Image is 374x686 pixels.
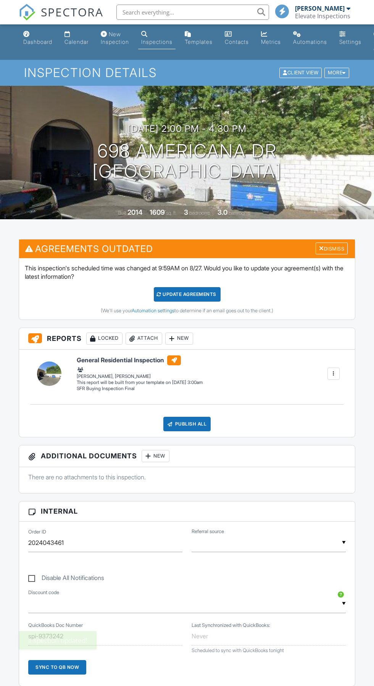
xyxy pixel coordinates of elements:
a: Dashboard [20,27,55,49]
label: Disable All Notifications [28,574,104,584]
a: Templates [182,27,216,49]
div: Contacts [225,39,249,45]
h3: Additional Documents [19,445,355,467]
div: SFR Buying Inspection Final [77,386,203,392]
div: Inspections [141,39,172,45]
div: Elevate Inspections [295,12,350,20]
a: Metrics [258,27,284,49]
h3: Internal [19,501,355,521]
a: Automation settings [132,308,174,313]
div: This inspection's scheduled time was changed at 9:59AM on 8/27. Would you like to update your agr... [19,258,355,320]
img: The Best Home Inspection Software - Spectora [19,4,35,21]
span: SPECTORA [41,4,103,20]
div: Publish All [163,417,211,431]
div: Templates [185,39,213,45]
div: 1609 [150,208,165,216]
div: [PERSON_NAME] [295,5,345,12]
h1: 698 Americana Dr [GEOGRAPHIC_DATA] [92,141,282,182]
h6: General Residential Inspection [77,355,203,365]
div: New Inspection [101,31,129,45]
a: Automations (Basic) [290,27,330,49]
div: This report will be built from your template on [DATE] 3:00am [77,379,203,386]
h3: [DATE] 2:00 pm - 4:30 pm [128,124,247,134]
a: Contacts [222,27,252,49]
a: SPECTORA [19,10,103,26]
a: New Inspection [98,27,132,49]
div: Sync to QB Now [28,660,86,675]
div: Dashboard [23,39,52,45]
div: Client View [279,68,322,78]
span: bathrooms [229,210,250,216]
div: More [324,68,349,78]
div: Automations [293,39,327,45]
div: 3.0 [218,208,227,216]
a: Inspections [138,27,176,49]
div: Attach [126,333,162,345]
label: Discount code [28,589,59,596]
div: New [142,450,169,462]
div: (We'll use your to determine if an email goes out to the client.) [25,308,349,314]
label: Referral source [192,528,224,535]
div: [PERSON_NAME], [PERSON_NAME] [77,366,203,379]
div: New [165,333,193,345]
p: There are no attachments to this inspection. [28,473,346,481]
div: Calendar [64,39,89,45]
h3: Reports [19,328,355,350]
div: Dismiss [316,243,348,254]
div: Settings [339,39,361,45]
div: Metrics [261,39,281,45]
div: Update Agreements [154,287,221,302]
input: Search everything... [116,5,269,20]
span: bedrooms [189,210,210,216]
span: sq. ft. [166,210,177,216]
div: Inspection updated! [19,631,97,649]
label: Order ID [28,529,46,535]
span: Scheduled to sync with QuickBooks tonight [192,647,284,653]
h1: Inspection Details [24,66,350,79]
a: Settings [336,27,364,49]
div: Locked [86,333,123,345]
span: Built [118,210,126,216]
div: 2014 [127,208,142,216]
a: Calendar [61,27,92,49]
h3: Agreements Outdated [19,239,355,258]
div: 3 [184,208,188,216]
a: Client View [279,69,324,75]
